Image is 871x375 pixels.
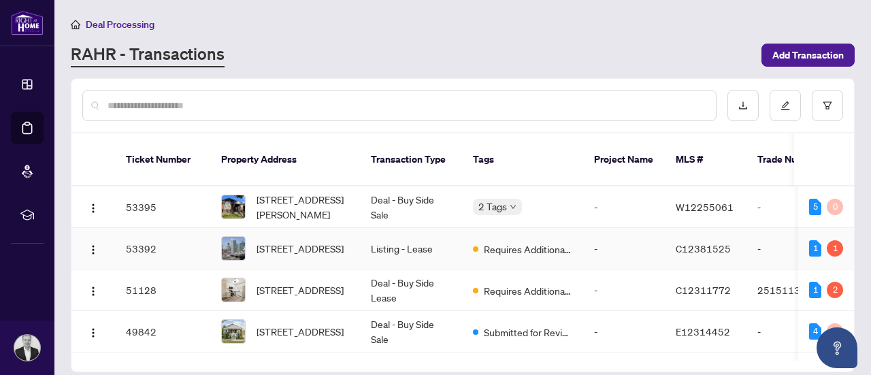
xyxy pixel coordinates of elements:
[809,282,821,298] div: 1
[115,270,210,311] td: 51128
[770,90,801,121] button: edit
[86,18,154,31] span: Deal Processing
[360,186,462,228] td: Deal - Buy Side Sale
[257,324,344,339] span: [STREET_ADDRESS]
[82,279,104,301] button: Logo
[746,186,842,228] td: -
[360,133,462,186] th: Transaction Type
[827,240,843,257] div: 1
[88,203,99,214] img: Logo
[88,286,99,297] img: Logo
[484,283,572,298] span: Requires Additional Docs
[827,282,843,298] div: 2
[210,133,360,186] th: Property Address
[82,238,104,259] button: Logo
[510,203,516,210] span: down
[583,311,665,353] td: -
[827,323,843,340] div: 0
[583,186,665,228] td: -
[738,101,748,110] span: download
[14,335,40,361] img: Profile Icon
[746,133,842,186] th: Trade Number
[11,10,44,35] img: logo
[71,20,80,29] span: home
[746,311,842,353] td: -
[71,43,225,67] a: RAHR - Transactions
[222,237,245,260] img: thumbnail-img
[583,133,665,186] th: Project Name
[761,44,855,67] button: Add Transaction
[817,327,857,368] button: Open asap
[827,199,843,215] div: 0
[82,321,104,342] button: Logo
[360,228,462,270] td: Listing - Lease
[809,323,821,340] div: 4
[222,320,245,343] img: thumbnail-img
[462,133,583,186] th: Tags
[257,282,344,297] span: [STREET_ADDRESS]
[772,44,844,66] span: Add Transaction
[484,242,572,257] span: Requires Additional Docs
[676,242,731,255] span: C12381525
[676,201,734,213] span: W12255061
[583,228,665,270] td: -
[115,133,210,186] th: Ticket Number
[360,270,462,311] td: Deal - Buy Side Lease
[257,192,349,222] span: [STREET_ADDRESS][PERSON_NAME]
[746,228,842,270] td: -
[676,284,731,296] span: C12311772
[809,199,821,215] div: 5
[484,325,572,340] span: Submitted for Review
[746,270,842,311] td: 2515113
[823,101,832,110] span: filter
[257,241,344,256] span: [STREET_ADDRESS]
[676,325,730,338] span: E12314452
[478,199,507,214] span: 2 Tags
[727,90,759,121] button: download
[780,101,790,110] span: edit
[222,195,245,218] img: thumbnail-img
[115,186,210,228] td: 53395
[88,244,99,255] img: Logo
[809,240,821,257] div: 1
[88,327,99,338] img: Logo
[115,228,210,270] td: 53392
[812,90,843,121] button: filter
[115,311,210,353] td: 49842
[583,270,665,311] td: -
[665,133,746,186] th: MLS #
[360,311,462,353] td: Deal - Buy Side Sale
[82,196,104,218] button: Logo
[222,278,245,301] img: thumbnail-img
